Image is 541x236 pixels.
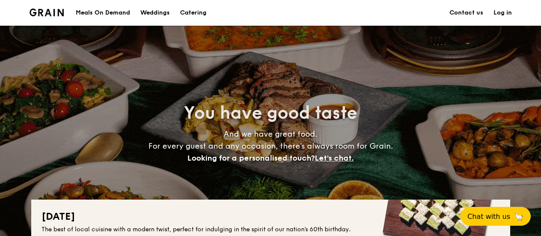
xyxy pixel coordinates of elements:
a: Logotype [30,9,64,16]
span: And we have great food. For every guest and any occasion, there’s always room for Grain. [148,129,393,163]
h2: [DATE] [41,210,500,224]
span: You have good taste [184,103,357,123]
img: Grain [30,9,64,16]
span: 🦙 [514,212,524,221]
div: The best of local cuisine with a modern twist, perfect for indulging in the spirit of our nation’... [41,225,500,234]
span: Let's chat. [315,153,354,163]
span: Looking for a personalised touch? [187,153,315,163]
span: Chat with us [467,212,510,221]
button: Chat with us🦙 [461,207,531,226]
